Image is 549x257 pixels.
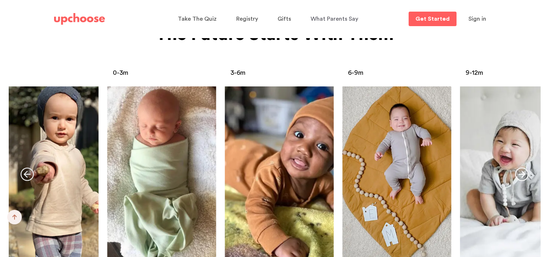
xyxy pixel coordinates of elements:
[409,12,456,26] a: Get Started
[278,16,291,22] span: Gifts
[178,12,219,26] a: Take The Quiz
[466,69,483,76] span: 9-12m
[348,69,364,76] span: 6-9m
[54,13,105,25] img: UpChoose
[54,12,105,26] a: UpChoose
[278,12,293,26] a: Gifts
[459,12,495,26] button: Sign in
[113,69,128,76] span: 0-3m
[468,16,486,22] span: Sign in
[156,26,394,43] span: The Future Starts With Them
[236,16,258,22] span: Registry
[178,16,217,22] span: Take The Quiz
[311,12,360,26] a: What Parents Say
[415,16,450,22] p: Get Started
[236,12,260,26] a: Registry
[230,69,246,76] span: 3-6m
[311,16,358,22] span: What Parents Say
